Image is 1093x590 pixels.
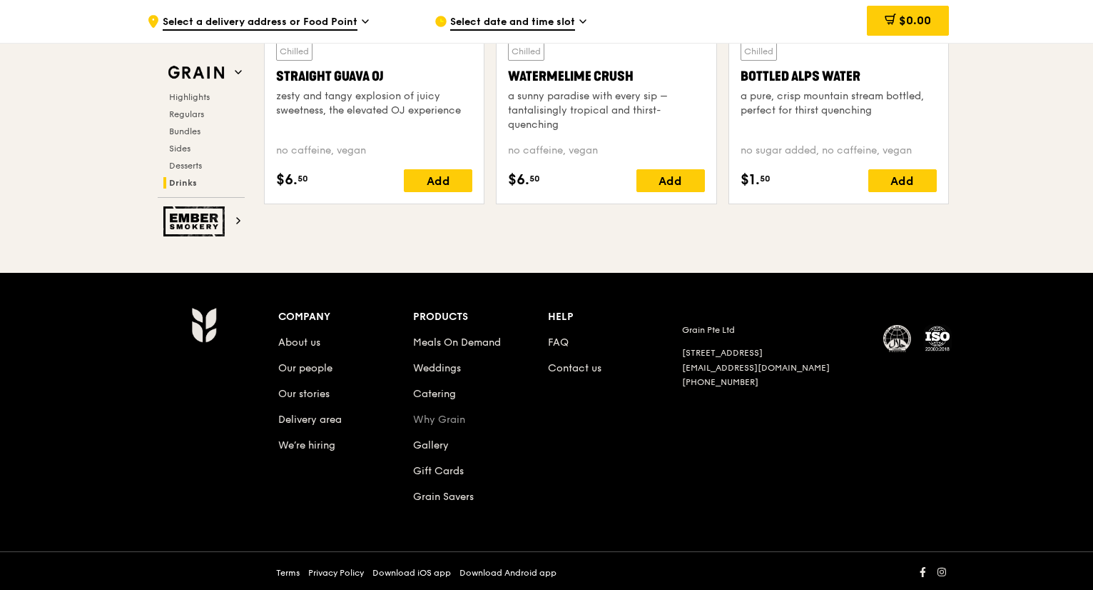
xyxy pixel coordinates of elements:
div: Company [278,307,413,327]
div: Add [868,169,937,192]
span: $0.00 [899,14,931,27]
img: ISO Certified [923,324,952,353]
div: no caffeine, vegan [508,144,704,158]
div: zesty and tangy explosion of juicy sweetness, the elevated OJ experience [276,89,472,118]
a: Delivery area [278,414,342,426]
span: Bundles [169,126,200,136]
span: $1. [741,169,760,191]
div: Products [413,307,548,327]
a: Download iOS app [372,567,451,579]
div: Bottled Alps Water [741,66,937,86]
div: Straight Guava OJ [276,66,472,86]
span: Drinks [169,178,197,188]
div: no caffeine, vegan [276,144,472,158]
span: $6. [276,169,298,191]
span: Desserts [169,161,202,171]
span: Select date and time slot [450,15,575,31]
span: 50 [298,173,308,184]
div: Watermelime Crush [508,66,704,86]
a: [EMAIL_ADDRESS][DOMAIN_NAME] [682,363,830,373]
img: Grain web logo [163,60,229,86]
span: Select a delivery address or Food Point [163,15,357,31]
div: Add [636,169,705,192]
img: Ember Smokery web logo [163,206,229,236]
span: Highlights [169,92,210,102]
div: [STREET_ADDRESS] [682,347,866,359]
span: 50 [760,173,771,184]
span: $6. [508,169,529,191]
div: Grain Pte Ltd [682,324,866,336]
img: Grain [191,307,216,343]
a: Meals On Demand [413,336,501,349]
a: Gallery [413,439,449,451]
div: Chilled [508,42,544,61]
a: Download Android app [459,567,556,579]
div: a sunny paradise with every sip – tantalisingly tropical and thirst-quenching [508,89,704,132]
div: Add [404,169,472,192]
a: Contact us [548,362,601,374]
a: Weddings [413,362,461,374]
span: 50 [529,173,540,184]
div: a pure, crisp mountain stream bottled, perfect for thirst quenching [741,89,937,118]
div: Help [548,307,683,327]
a: Grain Savers [413,491,474,503]
div: Chilled [741,42,777,61]
span: Regulars [169,109,204,119]
a: [PHONE_NUMBER] [682,377,758,387]
span: Sides [169,144,190,154]
a: Gift Cards [413,465,464,477]
a: We’re hiring [278,439,335,451]
a: Why Grain [413,414,465,426]
div: Chilled [276,42,312,61]
div: no sugar added, no caffeine, vegan [741,144,937,158]
a: Catering [413,388,456,400]
img: MUIS Halal Certified [883,325,912,354]
a: About us [278,336,320,349]
a: FAQ [548,336,569,349]
a: Privacy Policy [308,567,364,579]
a: Terms [276,567,300,579]
a: Our stories [278,388,330,400]
a: Our people [278,362,332,374]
